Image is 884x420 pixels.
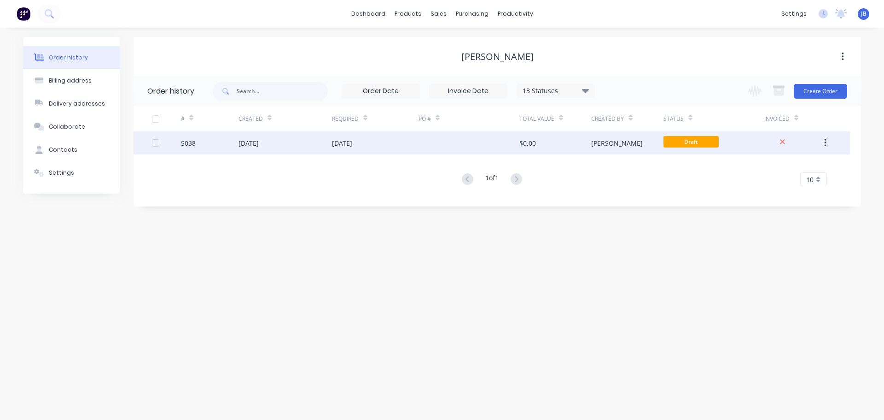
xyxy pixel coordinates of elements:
span: Draft [663,136,719,148]
div: [DATE] [238,138,259,148]
button: Collaborate [23,115,120,138]
div: [PERSON_NAME] [461,51,534,62]
div: Total Value [519,106,591,131]
div: Contacts [49,146,77,154]
div: settings [777,7,811,21]
a: dashboard [347,7,390,21]
div: [DATE] [332,138,352,148]
div: productivity [493,7,538,21]
div: Created [238,106,332,131]
div: Settings [49,169,74,177]
img: Factory [17,7,30,21]
button: Delivery addresses [23,92,120,115]
button: Settings [23,161,120,184]
div: Created By [591,115,624,123]
div: Status [663,106,764,131]
div: Status [663,115,684,123]
input: Invoice Date [430,84,507,98]
button: Create Order [794,84,847,99]
div: Invoiced [764,106,822,131]
div: Created By [591,106,663,131]
div: Required [332,106,419,131]
div: Created [238,115,263,123]
div: Delivery addresses [49,100,105,108]
div: [PERSON_NAME] [591,138,643,148]
div: $0.00 [519,138,536,148]
div: sales [426,7,451,21]
div: Billing address [49,77,92,85]
div: 13 Statuses [517,86,594,96]
div: purchasing [451,7,493,21]
div: 5038 [181,138,196,148]
div: 1 of 1 [485,173,499,186]
div: Order history [147,86,194,97]
input: Order Date [342,84,419,98]
span: 10 [806,175,814,184]
span: JB [861,10,867,18]
div: # [181,106,238,131]
div: products [390,7,426,21]
input: Search... [237,82,328,101]
button: Contacts [23,138,120,161]
div: PO # [419,115,431,123]
div: Required [332,115,359,123]
button: Order history [23,46,120,69]
div: Invoiced [764,115,790,123]
div: PO # [419,106,519,131]
div: # [181,115,185,123]
button: Billing address [23,69,120,92]
div: Collaborate [49,123,85,131]
div: Order history [49,53,88,62]
div: Total Value [519,115,554,123]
